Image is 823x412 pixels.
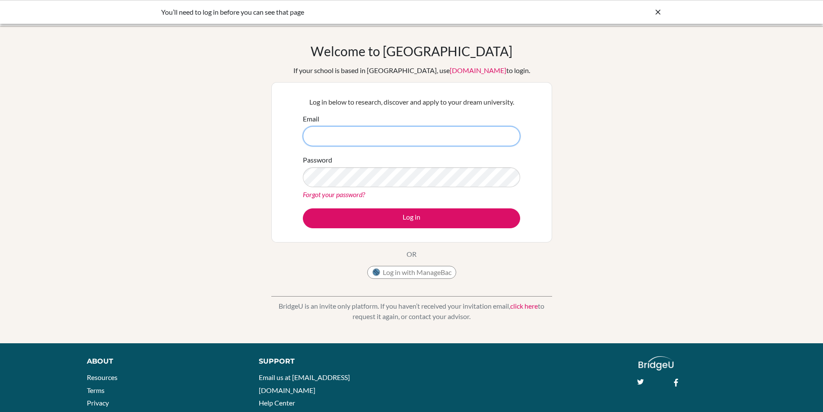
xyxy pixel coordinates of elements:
img: logo_white@2x-f4f0deed5e89b7ecb1c2cc34c3e3d731f90f0f143d5ea2071677605dd97b5244.png [639,356,674,370]
a: Help Center [259,399,295,407]
div: Support [259,356,401,367]
div: If your school is based in [GEOGRAPHIC_DATA], use to login. [293,65,530,76]
a: [DOMAIN_NAME] [450,66,506,74]
p: BridgeU is an invite only platform. If you haven’t received your invitation email, to request it ... [271,301,552,322]
button: Log in [303,208,520,228]
div: You’ll need to log in before you can see that page [161,7,533,17]
label: Password [303,155,332,165]
h1: Welcome to [GEOGRAPHIC_DATA] [311,43,512,59]
a: Resources [87,373,118,381]
div: About [87,356,239,367]
p: Log in below to research, discover and apply to your dream university. [303,97,520,107]
label: Email [303,114,319,124]
a: Forgot your password? [303,190,365,198]
a: Terms [87,386,105,394]
p: OR [407,249,416,259]
a: click here [510,302,538,310]
a: Email us at [EMAIL_ADDRESS][DOMAIN_NAME] [259,373,350,394]
a: Privacy [87,399,109,407]
button: Log in with ManageBac [367,266,456,279]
